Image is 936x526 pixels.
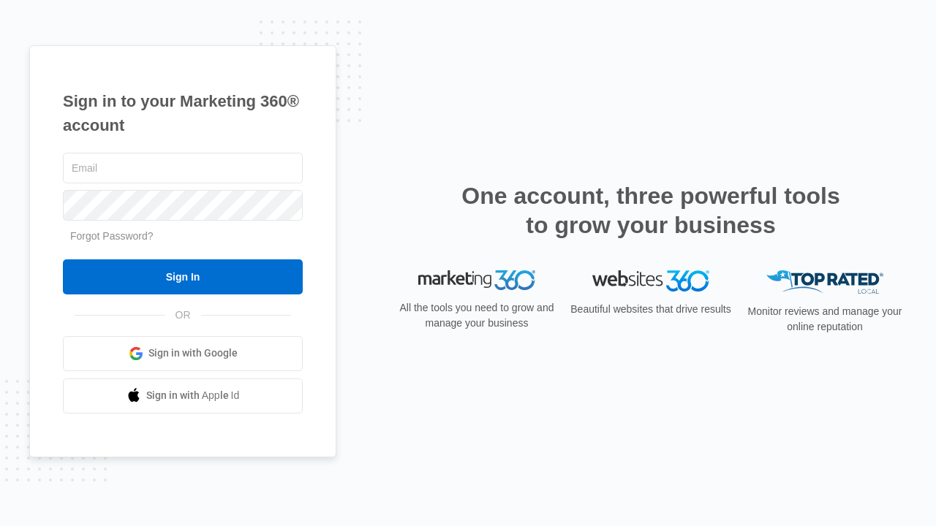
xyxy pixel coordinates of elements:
[63,89,303,137] h1: Sign in to your Marketing 360® account
[569,302,733,317] p: Beautiful websites that drive results
[70,230,154,242] a: Forgot Password?
[457,181,845,240] h2: One account, three powerful tools to grow your business
[418,270,535,291] img: Marketing 360
[165,308,201,323] span: OR
[63,259,303,294] input: Sign In
[148,346,238,361] span: Sign in with Google
[395,300,559,331] p: All the tools you need to grow and manage your business
[146,388,240,403] span: Sign in with Apple Id
[63,153,303,183] input: Email
[63,336,303,371] a: Sign in with Google
[592,270,709,291] img: Websites 360
[766,270,883,294] img: Top Rated Local
[63,378,303,413] a: Sign in with Apple Id
[743,304,907,335] p: Monitor reviews and manage your online reputation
